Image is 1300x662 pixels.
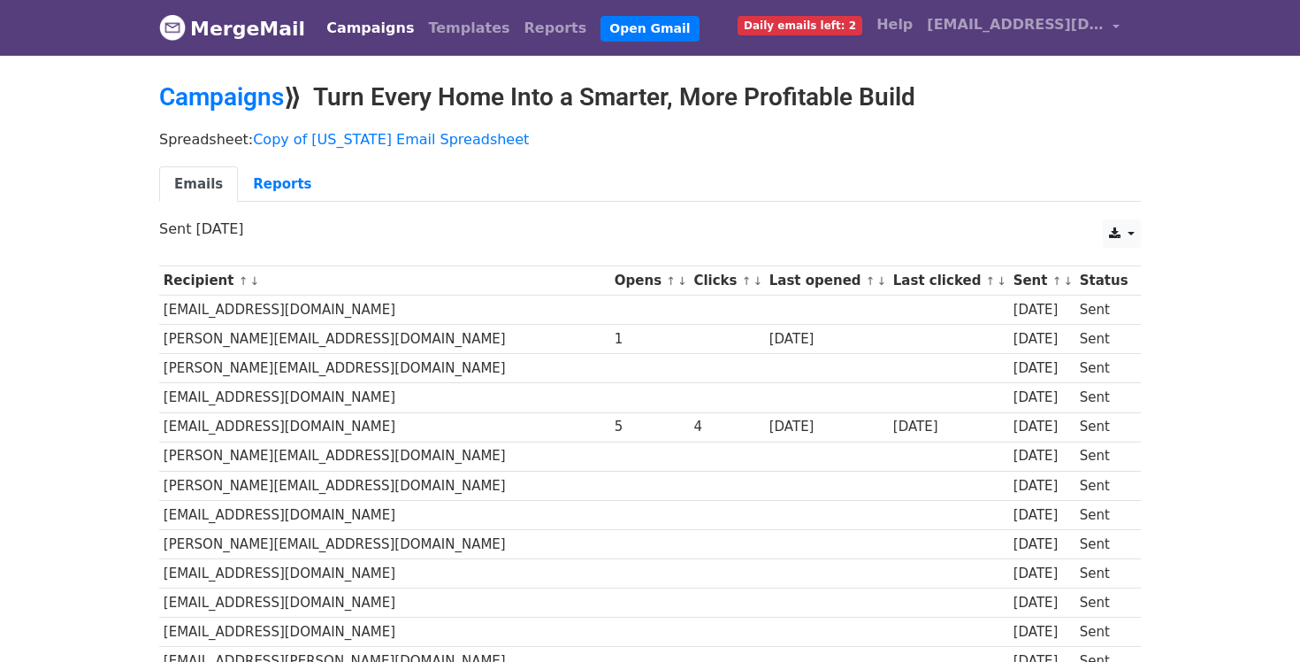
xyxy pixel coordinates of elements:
[769,329,884,350] div: [DATE]
[1009,266,1075,296] th: Sent
[1013,564,1072,584] div: [DATE]
[1075,500,1132,529] td: Sent
[1075,383,1132,412] td: Sent
[986,274,996,288] a: ↑
[1075,412,1132,442] td: Sent
[1013,446,1072,466] div: [DATE]
[730,7,869,42] a: Daily emails left: 2
[159,383,610,412] td: [EMAIL_ADDRESS][DOMAIN_NAME]
[159,219,1141,238] p: Sent [DATE]
[1013,476,1072,496] div: [DATE]
[677,274,687,288] a: ↓
[920,7,1127,49] a: [EMAIL_ADDRESS][DOMAIN_NAME]
[159,166,238,203] a: Emails
[159,559,610,589] td: [EMAIL_ADDRESS][DOMAIN_NAME]
[1013,535,1072,555] div: [DATE]
[159,296,610,325] td: [EMAIL_ADDRESS][DOMAIN_NAME]
[1013,388,1072,408] div: [DATE]
[997,274,1006,288] a: ↓
[869,7,920,42] a: Help
[1075,559,1132,589] td: Sent
[249,274,259,288] a: ↓
[1075,589,1132,618] td: Sent
[666,274,676,288] a: ↑
[1013,505,1072,526] div: [DATE]
[742,274,752,288] a: ↑
[738,16,862,35] span: Daily emails left: 2
[159,354,610,383] td: [PERSON_NAME][EMAIL_ADDRESS][DOMAIN_NAME]
[765,266,889,296] th: Last opened
[159,325,610,354] td: [PERSON_NAME][EMAIL_ADDRESS][DOMAIN_NAME]
[239,274,249,288] a: ↑
[1013,593,1072,613] div: [DATE]
[610,266,690,296] th: Opens
[159,14,186,41] img: MergeMail logo
[159,529,610,558] td: [PERSON_NAME][EMAIL_ADDRESS][DOMAIN_NAME]
[159,618,610,647] td: [EMAIL_ADDRESS][DOMAIN_NAME]
[1075,442,1132,471] td: Sent
[753,274,762,288] a: ↓
[159,589,610,618] td: [EMAIL_ADDRESS][DOMAIN_NAME]
[1063,274,1073,288] a: ↓
[1013,300,1072,320] div: [DATE]
[421,11,516,46] a: Templates
[159,130,1141,149] p: Spreadsheet:
[159,412,610,442] td: [EMAIL_ADDRESS][DOMAIN_NAME]
[1075,529,1132,558] td: Sent
[1013,358,1072,379] div: [DATE]
[159,10,305,47] a: MergeMail
[877,274,887,288] a: ↓
[1075,296,1132,325] td: Sent
[253,131,529,148] a: Copy of [US_STATE] Email Spreadsheet
[889,266,1009,296] th: Last clicked
[1052,274,1062,288] a: ↑
[159,442,610,471] td: [PERSON_NAME][EMAIL_ADDRESS][DOMAIN_NAME]
[238,166,326,203] a: Reports
[690,266,765,296] th: Clicks
[159,471,610,500] td: [PERSON_NAME][EMAIL_ADDRESS][DOMAIN_NAME]
[319,11,421,46] a: Campaigns
[769,417,884,437] div: [DATE]
[1013,622,1072,643] div: [DATE]
[600,16,699,42] a: Open Gmail
[1075,618,1132,647] td: Sent
[693,417,761,437] div: 4
[615,417,685,437] div: 5
[517,11,594,46] a: Reports
[1013,329,1072,350] div: [DATE]
[927,14,1104,35] span: [EMAIL_ADDRESS][DOMAIN_NAME]
[893,417,1005,437] div: [DATE]
[159,500,610,529] td: [EMAIL_ADDRESS][DOMAIN_NAME]
[159,82,1141,112] h2: ⟫ Turn Every Home Into a Smarter, More Profitable Build
[1075,325,1132,354] td: Sent
[159,266,610,296] th: Recipient
[1075,471,1132,500] td: Sent
[615,329,685,350] div: 1
[1075,266,1132,296] th: Status
[1075,354,1132,383] td: Sent
[866,274,876,288] a: ↑
[159,82,284,112] a: Campaigns
[1013,417,1072,437] div: [DATE]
